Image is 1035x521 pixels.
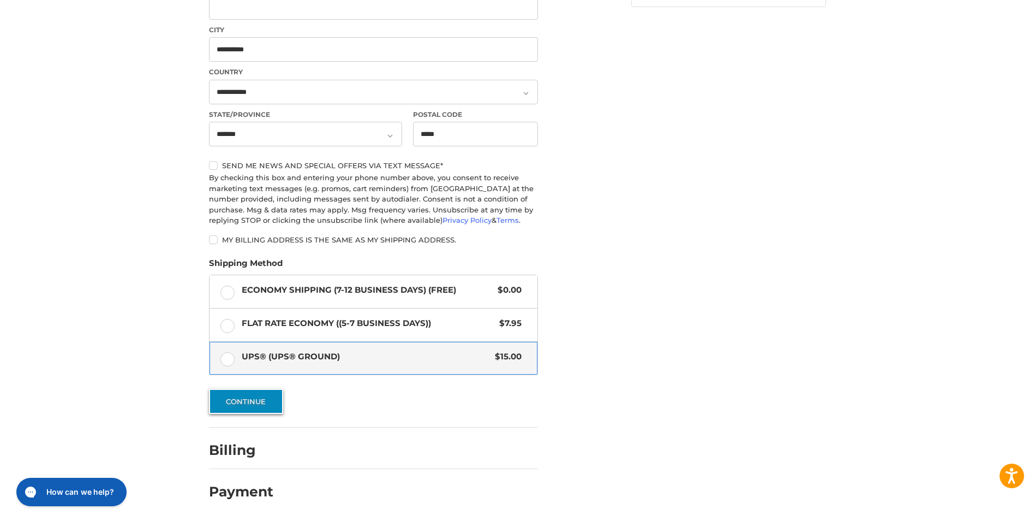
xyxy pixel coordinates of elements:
legend: Shipping Method [209,257,283,275]
label: My billing address is the same as my shipping address. [209,235,538,244]
span: Economy Shipping (7-12 Business Days) (Free) [242,284,493,297]
span: $15.00 [489,351,522,363]
h2: Billing [209,442,273,459]
div: By checking this box and entering your phone number above, you consent to receive marketing text ... [209,173,538,226]
span: $7.95 [494,317,522,330]
label: Send me news and special offers via text message* [209,161,538,170]
button: Continue [209,389,283,414]
label: Postal Code [413,110,539,120]
span: Flat Rate Economy ((5-7 Business Days)) [242,317,494,330]
span: $0.00 [492,284,522,297]
a: Privacy Policy [442,216,492,224]
label: Country [209,67,538,77]
label: City [209,25,538,35]
span: UPS® (UPS® Ground) [242,351,490,363]
h2: Payment [209,483,273,500]
a: Terms [496,216,519,224]
iframe: Gorgias live chat messenger [11,474,130,510]
label: State/Province [209,110,402,120]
